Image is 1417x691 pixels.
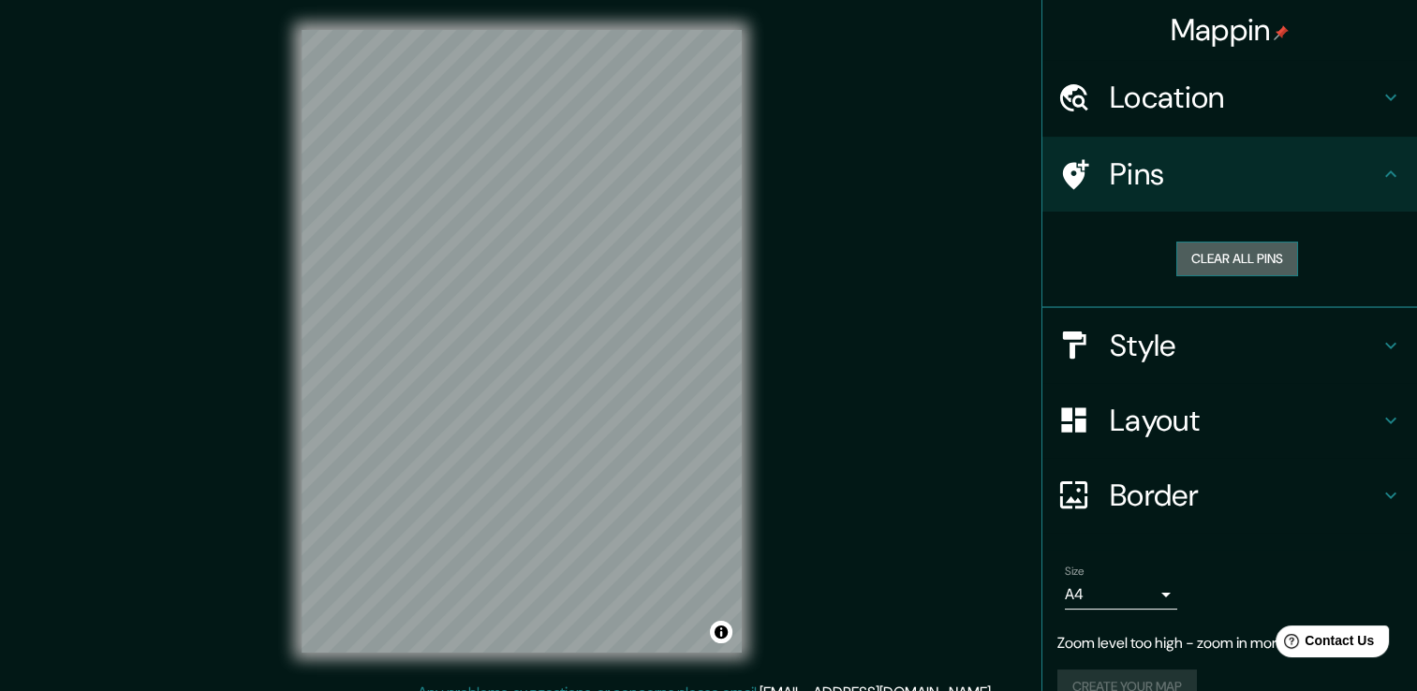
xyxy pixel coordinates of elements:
img: pin-icon.png [1274,25,1289,40]
h4: Layout [1110,402,1380,439]
div: Border [1042,458,1417,533]
h4: Pins [1110,155,1380,193]
iframe: Help widget launcher [1250,618,1396,670]
div: A4 [1065,580,1177,610]
h4: Location [1110,79,1380,116]
button: Clear all pins [1176,242,1298,276]
p: Zoom level too high - zoom in more [1057,632,1402,654]
div: Location [1042,60,1417,135]
button: Toggle attribution [710,621,732,643]
div: Style [1042,308,1417,383]
div: Layout [1042,383,1417,458]
div: Pins [1042,137,1417,212]
h4: Border [1110,477,1380,514]
h4: Style [1110,327,1380,364]
label: Size [1065,563,1085,579]
canvas: Map [302,30,742,653]
h4: Mappin [1171,11,1290,49]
